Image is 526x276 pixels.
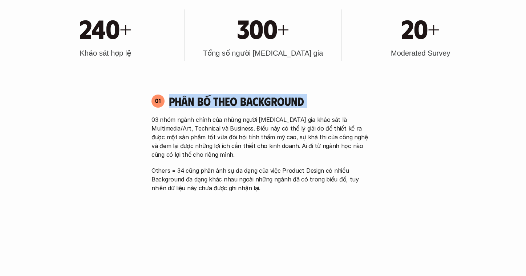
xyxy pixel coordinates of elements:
h1: 300+ [237,12,289,44]
p: 01 [155,98,161,104]
h3: Khảo sát hợp lệ [80,48,131,58]
h1: 20+ [401,12,440,44]
h3: Tổng số người [MEDICAL_DATA] gia [203,48,323,58]
p: Others = 34 cũng phản ánh sự đa dạng của việc Product Design có nhiều Background đa dạng khác nha... [151,166,375,192]
p: 03 nhóm ngành chính của những người [MEDICAL_DATA] gia khảo sát là Multimedia/Art, Technical và B... [151,115,375,159]
h4: Phân bố theo background [169,94,375,108]
h3: Moderated Survey [391,48,450,58]
h1: 240+ [80,12,131,44]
